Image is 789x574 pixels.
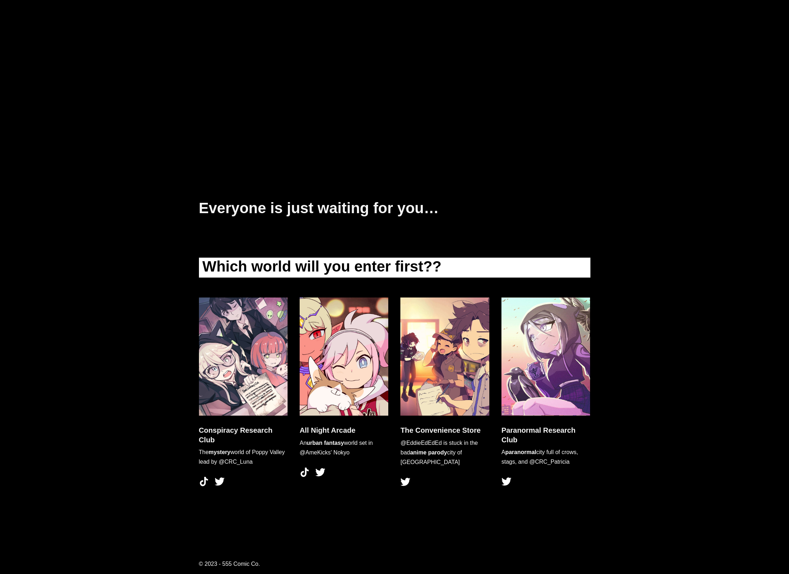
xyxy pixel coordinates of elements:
[199,258,590,277] h1: Which world will you enter first??
[410,449,447,455] strong: anime parody
[199,447,288,467] p: The world of Poppy Valley lead by @CRC_Luna
[307,440,344,446] strong: urban fantasy
[199,426,288,444] h3: Conspiracy Research Club
[199,559,590,569] div: © 2023 - 555 Comic Co.
[199,476,209,486] a: TikTok
[300,438,388,457] p: An world set in @AmeKicks' Nokyo
[501,426,590,444] h3: Paranormal Research Club
[199,199,590,218] h1: Everyone is just waiting for you…
[400,477,410,487] a: Twitter
[501,476,511,486] a: Twitter
[400,426,489,435] h3: The Convenience Store
[505,449,536,455] strong: paranormal
[315,467,325,477] a: Twitter
[501,447,590,467] p: A city full of crows, stags, and @CRC_Patricia
[209,449,230,455] strong: mystery
[300,426,388,435] h3: All Night Arcade
[215,476,225,486] a: Twitter
[300,467,310,477] a: TikTok
[400,438,489,467] p: @EddieEdEdEd is stuck in the bad city of [GEOGRAPHIC_DATA]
